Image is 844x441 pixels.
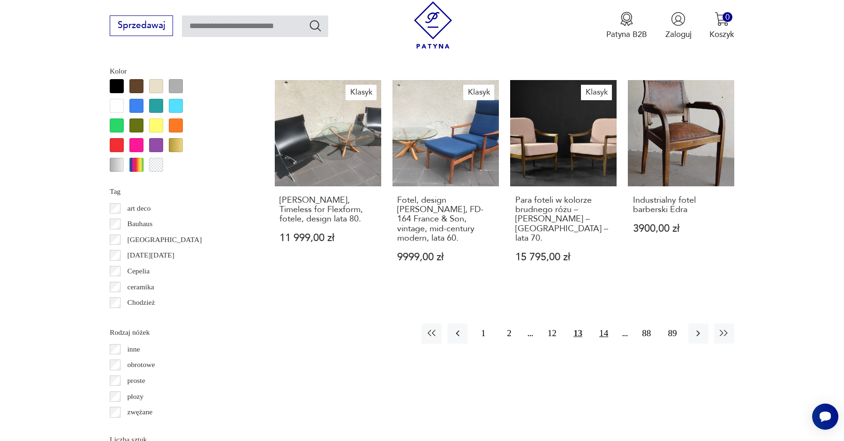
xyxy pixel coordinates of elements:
[665,12,692,40] button: Zaloguj
[409,1,457,49] img: Patyna - sklep z meblami i dekoracjami vintage
[515,252,612,262] p: 15 795,00 zł
[128,234,202,246] p: [GEOGRAPHIC_DATA]
[110,65,248,77] p: Kolor
[606,29,647,40] p: Patyna B2B
[110,326,248,338] p: Rodzaj nóżek
[397,252,494,262] p: 9999,00 zł
[275,80,381,284] a: KlasykAntonio Citterio, Timeless for Flexform, fotele, design lata 80.[PERSON_NAME], Timeless for...
[473,323,493,344] button: 1
[812,404,838,430] iframe: Smartsupp widget button
[309,19,322,32] button: Szukaj
[662,323,682,344] button: 89
[128,312,154,324] p: Ćmielów
[709,29,734,40] p: Koszyk
[619,12,634,26] img: Ikona medalu
[723,12,732,22] div: 0
[510,80,617,284] a: KlasykPara foteli w kolorze brudnego różu – Wilhelm Knoll – Niemcy – lata 70.Para foteli w kolorz...
[110,15,173,36] button: Sprzedawaj
[633,224,730,234] p: 3900,00 zł
[499,323,520,344] button: 2
[110,185,248,198] p: Tag
[128,359,155,371] p: obrotowe
[671,12,686,26] img: Ikonka użytkownika
[128,249,174,261] p: [DATE][DATE]
[594,323,614,344] button: 14
[665,29,692,40] p: Zaloguj
[636,323,656,344] button: 88
[515,196,612,243] h3: Para foteli w kolorze brudnego różu – [PERSON_NAME] – [GEOGRAPHIC_DATA] – lata 70.
[128,406,153,418] p: zwężane
[606,12,647,40] a: Ikona medaluPatyna B2B
[542,323,562,344] button: 12
[392,80,499,284] a: KlasykFotel, design Arne Vodder, FD-164 France & Son, vintage, mid-century modern, lata 60.Fotel,...
[128,343,140,355] p: inne
[110,22,173,30] a: Sprzedawaj
[279,196,376,224] h3: [PERSON_NAME], Timeless for Flexform, fotele, design lata 80.
[128,375,145,387] p: proste
[568,323,588,344] button: 13
[715,12,729,26] img: Ikona koszyka
[128,281,154,293] p: ceramika
[128,202,151,214] p: art deco
[128,218,153,230] p: Bauhaus
[709,12,734,40] button: 0Koszyk
[397,196,494,243] h3: Fotel, design [PERSON_NAME], FD-164 France & Son, vintage, mid-century modern, lata 60.
[628,80,734,284] a: Industrialny fotel barberski EdraIndustrialny fotel barberski Edra3900,00 zł
[606,12,647,40] button: Patyna B2B
[279,233,376,243] p: 11 999,00 zł
[633,196,730,215] h3: Industrialny fotel barberski Edra
[128,265,150,277] p: Cepelia
[128,390,144,403] p: płozy
[128,296,155,309] p: Chodzież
